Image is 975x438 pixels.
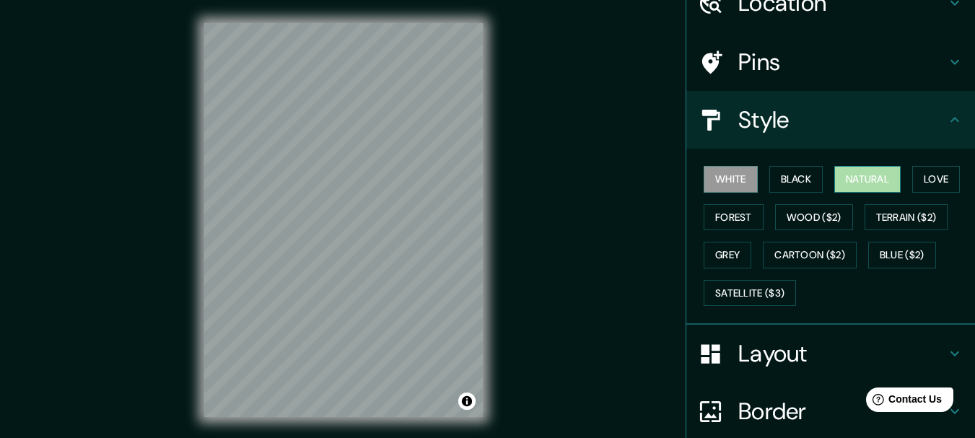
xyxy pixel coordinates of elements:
[704,280,796,307] button: Satellite ($3)
[686,33,975,91] div: Pins
[865,204,948,231] button: Terrain ($2)
[775,204,853,231] button: Wood ($2)
[868,242,936,268] button: Blue ($2)
[704,166,758,193] button: White
[738,48,946,76] h4: Pins
[204,23,483,417] canvas: Map
[769,166,823,193] button: Black
[704,242,751,268] button: Grey
[704,204,764,231] button: Forest
[686,91,975,149] div: Style
[738,397,946,426] h4: Border
[847,382,959,422] iframe: Help widget launcher
[686,325,975,382] div: Layout
[834,166,901,193] button: Natural
[738,339,946,368] h4: Layout
[738,105,946,134] h4: Style
[912,166,960,193] button: Love
[458,393,476,410] button: Toggle attribution
[763,242,857,268] button: Cartoon ($2)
